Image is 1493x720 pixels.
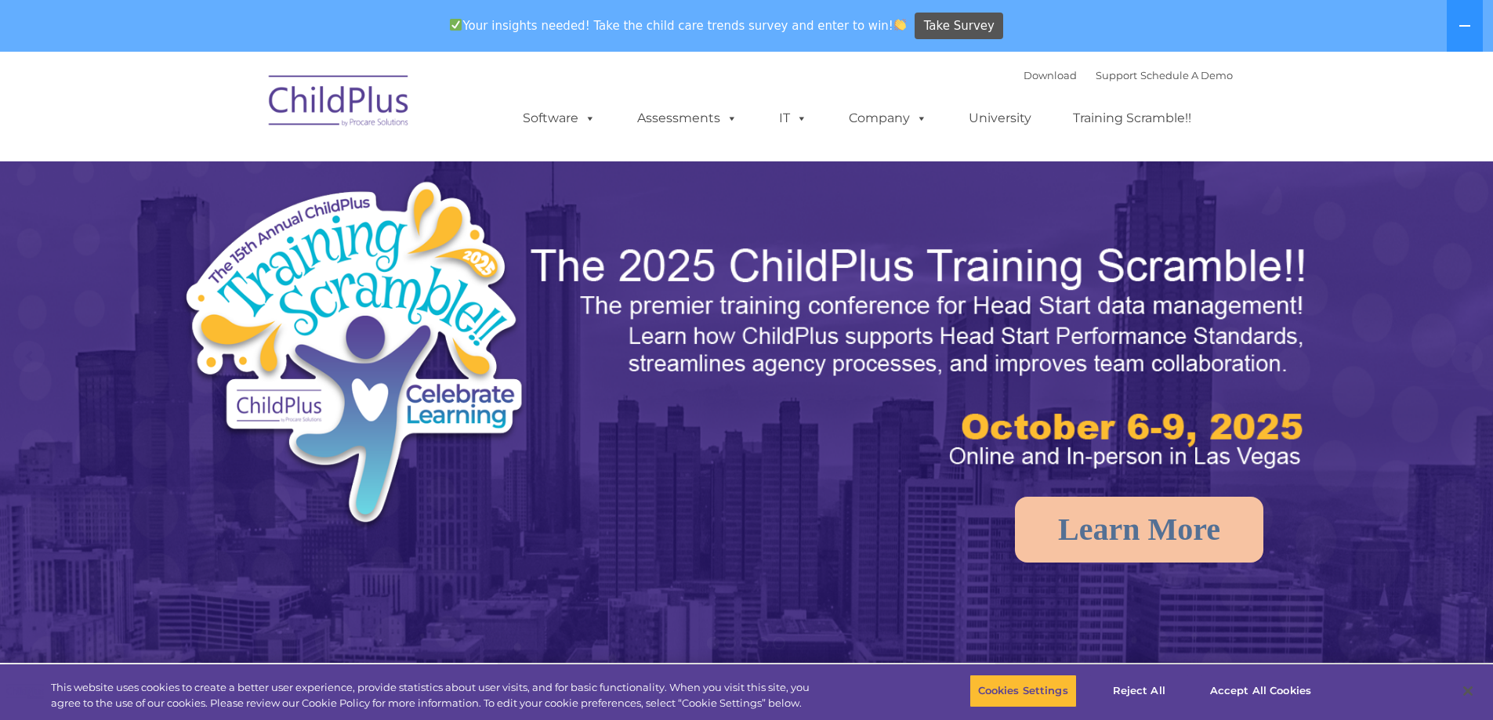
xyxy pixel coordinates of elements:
[763,103,823,134] a: IT
[1201,675,1320,707] button: Accept All Cookies
[1090,675,1188,707] button: Reject All
[261,64,418,143] img: ChildPlus by Procare Solutions
[1451,674,1485,708] button: Close
[1057,103,1207,134] a: Training Scramble!!
[953,103,1047,134] a: University
[218,168,284,179] span: Phone number
[924,13,995,40] span: Take Survey
[218,103,266,115] span: Last name
[51,680,821,711] div: This website uses cookies to create a better user experience, provide statistics about user visit...
[969,675,1077,707] button: Cookies Settings
[507,103,611,134] a: Software
[833,103,943,134] a: Company
[621,103,753,134] a: Assessments
[915,13,1003,40] a: Take Survey
[1024,69,1077,81] a: Download
[444,10,913,41] span: Your insights needed! Take the child care trends survey and enter to win!
[1140,69,1233,81] a: Schedule A Demo
[1015,497,1263,563] a: Learn More
[894,19,906,31] img: 👏
[1024,69,1233,81] font: |
[450,19,462,31] img: ✅
[1096,69,1137,81] a: Support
